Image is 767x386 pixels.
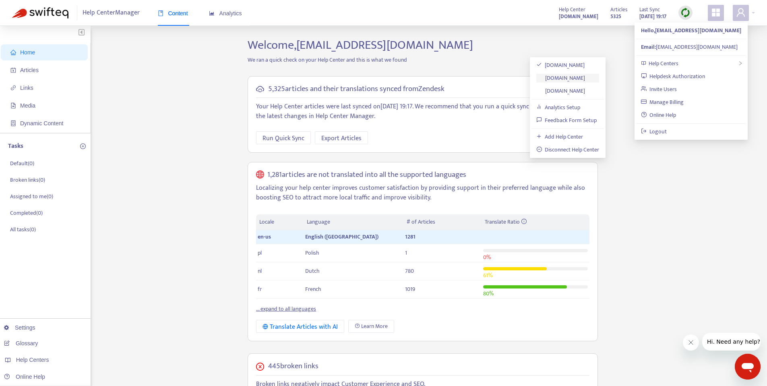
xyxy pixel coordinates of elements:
[559,12,598,21] a: [DOMAIN_NAME]
[8,141,23,151] p: Tasks
[4,340,38,347] a: Glossary
[711,8,721,17] span: appstore
[4,324,35,331] a: Settings
[405,248,407,257] span: 1
[315,131,368,144] button: Export Articles
[268,85,444,94] h5: 5,325 articles and their translations synced from Zendesk
[680,8,691,18] img: sync.dc5367851b00ba804db3.png
[641,72,705,81] a: Helpdesk Authorization
[258,284,262,294] span: fr
[20,49,35,56] span: Home
[536,60,585,70] a: [DOMAIN_NAME]
[258,266,262,276] span: nl
[263,133,304,143] span: Run Quick Sync
[304,214,403,230] th: Language
[403,214,481,230] th: # of Articles
[10,192,53,201] p: Assigned to me ( 0 )
[80,143,86,149] span: plus-circle
[305,232,378,241] span: English ([GEOGRAPHIC_DATA])
[405,266,414,276] span: 780
[536,86,585,95] a: [DOMAIN_NAME]
[485,218,586,226] div: Translate Ratio
[12,7,68,19] img: Swifteq
[256,85,264,93] span: cloud-sync
[256,131,311,144] button: Run Quick Sync
[209,10,242,17] span: Analytics
[10,176,45,184] p: Broken links ( 0 )
[405,284,415,294] span: 1019
[536,132,583,141] a: Add Help Center
[263,322,338,332] div: Translate Articles with AI
[256,320,344,333] button: Translate Articles with AI
[16,357,49,363] span: Help Centers
[20,67,39,73] span: Articles
[158,10,163,16] span: book
[536,116,597,125] a: Feedback Form Setup
[256,170,264,180] span: global
[258,232,271,241] span: en-us
[639,12,666,21] strong: [DATE] 19:17
[639,5,660,14] span: Last Sync
[242,56,604,64] p: We ran a quick check on your Help Center and this is what we found
[641,110,676,120] a: Online Help
[738,61,743,66] span: right
[559,5,585,14] span: Help Center
[641,26,741,35] strong: Hello, [EMAIL_ADDRESS][DOMAIN_NAME]
[209,10,215,16] span: area-chart
[10,225,36,234] p: All tasks ( 0 )
[641,85,677,94] a: Invite Users
[483,289,494,298] span: 80 %
[641,98,684,107] a: Manage Billing
[20,85,33,91] span: Links
[735,354,761,380] iframe: Button to launch messaging window
[256,183,589,203] p: Localizing your help center improves customer satisfaction by providing support in their preferre...
[256,304,316,313] a: ... expand to all languages
[361,322,388,331] span: Learn More
[267,170,466,180] h5: 1,281 articles are not translated into all the supported languages
[20,102,35,109] span: Media
[83,5,140,21] span: Help Center Manager
[536,103,581,112] a: Analytics Setup
[641,42,656,52] strong: Email:
[536,73,585,83] a: [DOMAIN_NAME]
[4,374,45,380] a: Online Help
[248,35,473,55] span: Welcome, [EMAIL_ADDRESS][DOMAIN_NAME]
[258,248,262,257] span: pl
[268,362,318,371] h5: 445 broken links
[483,271,492,280] span: 61 %
[641,127,667,136] a: Logout
[20,120,63,127] span: Dynamic Content
[405,232,416,241] span: 1281
[10,159,34,168] p: Default ( 0 )
[10,103,16,108] span: file-image
[10,120,16,126] span: container
[649,59,678,68] span: Help Centers
[10,67,16,73] span: account-book
[483,253,491,262] span: 0 %
[256,214,304,230] th: Locale
[736,8,746,17] span: user
[256,102,589,121] p: Your Help Center articles were last synced on [DATE] 19:17 . We recommend that you run a quick sy...
[683,334,699,351] iframe: Close message
[641,43,741,52] div: [EMAIL_ADDRESS][DOMAIN_NAME]
[10,50,16,55] span: home
[348,320,394,333] a: Learn More
[10,85,16,91] span: link
[305,266,320,276] span: Dutch
[536,145,600,154] a: Disconnect Help Center
[256,363,264,371] span: close-circle
[610,12,621,21] strong: 5325
[10,209,43,217] p: Completed ( 0 )
[610,5,627,14] span: Articles
[702,333,761,351] iframe: Message from company
[321,133,362,143] span: Export Articles
[305,248,319,257] span: Polish
[158,10,188,17] span: Content
[305,284,321,294] span: French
